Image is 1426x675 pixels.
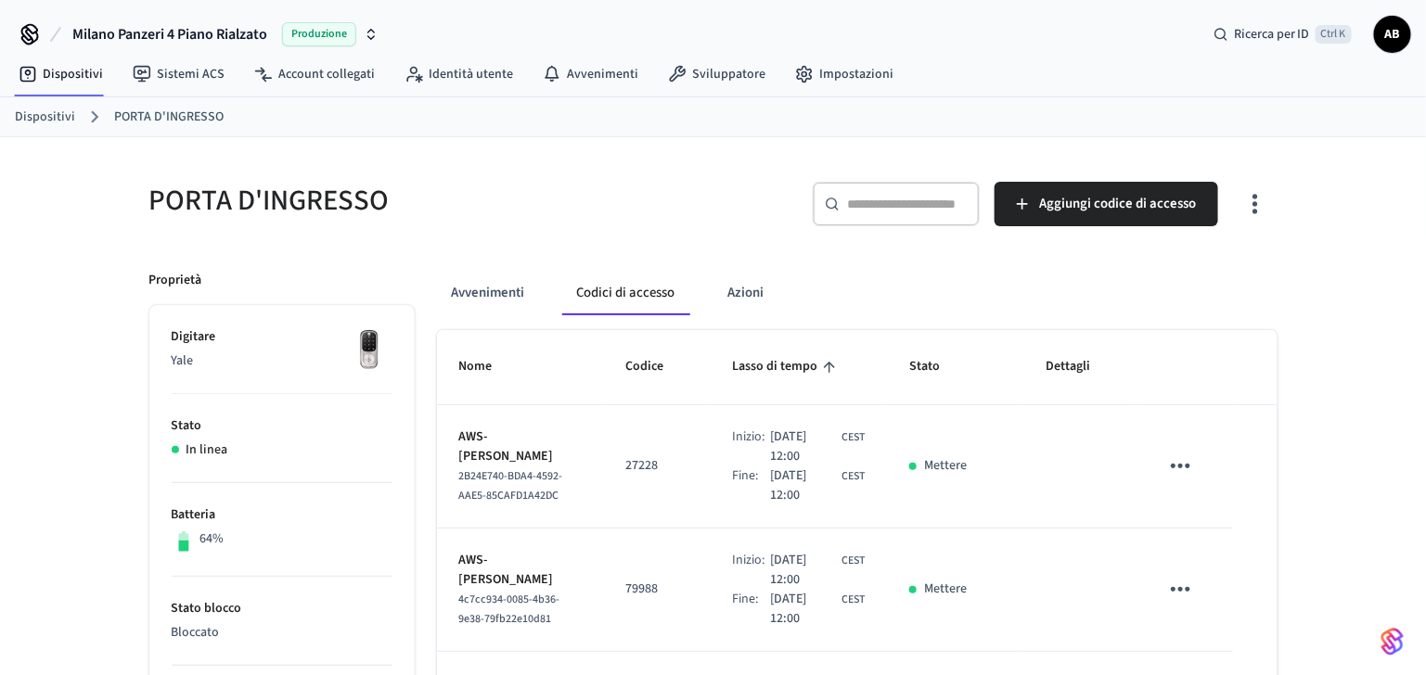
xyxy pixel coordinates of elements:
[15,108,75,127] a: Dispositivi
[172,505,392,525] p: Batteria
[114,108,224,127] a: PORTA D'INGRESSO
[562,271,690,315] button: Codici di accesso
[692,65,765,83] font: Sviluppatore
[199,529,224,549] p: 64%
[909,352,940,381] font: Stato
[732,427,770,466] div: Inizio:
[4,57,118,91] a: Dispositivi
[459,352,493,381] font: Nome
[771,466,838,505] span: [DATE] 12:00
[625,579,687,599] p: 79988
[1039,192,1196,216] span: Aggiungi codice di accesso
[459,551,582,590] p: AWS-[PERSON_NAME]
[186,440,228,460] p: In linea
[625,352,687,381] span: Codice
[732,590,770,629] div: Fine:
[72,23,267,45] span: Milano Panzeri 4 Piano Rialzato
[437,271,1278,315] div: Esempio di formica
[995,182,1218,226] button: Aggiungi codice di accesso
[819,65,893,83] font: Impostazioni
[732,352,841,381] span: Lasso di tempo
[1381,627,1404,656] img: SeamLogoGradient.69752ec5.svg
[278,65,375,83] font: Account collegati
[1374,16,1411,53] button: AB
[1046,352,1090,381] font: Dettagli
[771,551,838,590] span: [DATE] 12:00
[390,57,528,91] a: Identità utente
[909,352,964,381] span: Stato
[172,599,392,618] p: Stato blocco
[459,468,563,503] span: 2B24E740-BDA4-4592-AAE5-85CAFD1A42DC
[1316,25,1352,44] span: Ctrl K
[780,57,908,91] a: Impostazioni
[924,579,967,599] p: Mettere
[429,65,513,83] font: Identità utente
[732,551,770,590] div: Inizio:
[118,57,239,91] a: Sistemi ACS
[841,553,865,569] span: CEST
[239,57,390,91] a: Account collegati
[732,466,770,505] div: Fine:
[713,271,779,315] button: Azioni
[528,57,653,91] a: Avvenimenti
[771,427,865,466] div: Europe/Rome
[771,590,865,629] div: Europe/Rome
[346,327,392,374] img: Serratura intelligente Wi-Fi con touchscreen Yale Assure, nichel satinato, anteriore
[452,285,525,301] font: Avvenimenti
[172,351,392,371] p: Yale
[1199,18,1367,51] div: Ricerca per IDCtrl K
[149,182,702,220] h5: PORTA D'INGRESSO
[924,456,967,476] p: Mettere
[1376,18,1409,51] span: AB
[625,352,663,381] font: Codice
[732,352,817,381] font: Lasso di tempo
[282,22,356,46] span: Produzione
[157,65,225,83] font: Sistemi ACS
[567,65,638,83] font: Avvenimenti
[459,352,517,381] span: Nome
[149,271,202,290] p: Proprietà
[653,57,780,91] a: Sviluppatore
[771,590,838,629] span: [DATE] 12:00
[172,327,392,347] p: Digitare
[1046,352,1114,381] span: Dettagli
[841,468,865,485] span: CEST
[771,427,838,466] span: [DATE] 12:00
[771,466,865,505] div: Europe/Rome
[771,551,865,590] div: Europe/Rome
[625,456,687,476] p: 27228
[459,592,560,627] span: 4c7cc934-0085-4b36-9e38-79fb22e10d81
[1234,25,1310,44] span: Ricerca per ID
[841,592,865,608] span: CEST
[172,416,392,436] p: Stato
[172,623,392,643] p: Bloccato
[841,429,865,446] span: CEST
[459,427,582,466] p: AWS-[PERSON_NAME]
[43,65,103,83] font: Dispositivi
